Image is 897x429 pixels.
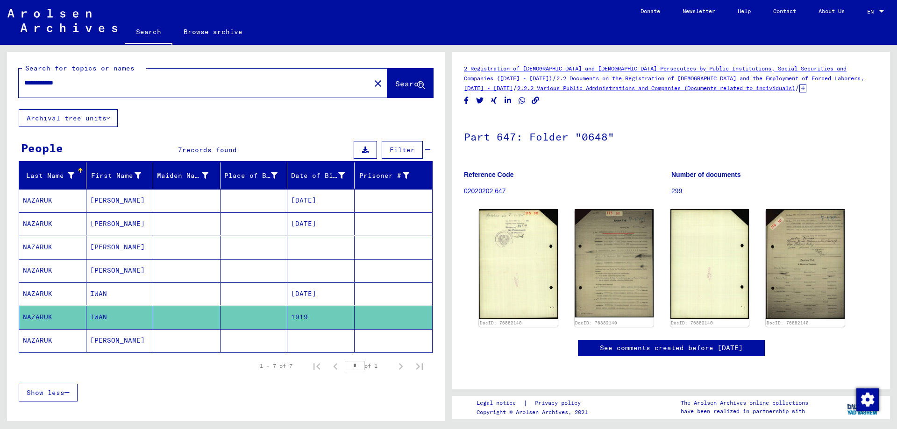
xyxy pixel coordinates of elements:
div: Change consent [856,388,878,410]
span: Search [395,79,423,88]
a: 02020202 647 [464,187,506,195]
a: DocID: 76882140 [767,320,809,325]
mat-cell: NAZARUK [19,282,86,305]
a: 2.2 Documents on the Registration of [DEMOGRAPHIC_DATA] and the Employment of Forced Laborers, [D... [464,75,864,91]
mat-cell: [PERSON_NAME] [86,329,154,352]
div: of 1 [345,361,392,370]
mat-cell: NAZARUK [19,306,86,329]
mat-cell: NAZARUK [19,189,86,212]
mat-header-cell: Prisoner # [355,162,433,189]
mat-cell: NAZARUK [19,329,86,352]
div: Date of Birth [291,168,356,183]
mat-label: Search for topics or names [25,64,135,72]
p: have been realized in partnership with [681,407,808,415]
a: DocID: 76882140 [671,320,713,325]
mat-cell: [DATE] [287,212,355,235]
div: Prisoner # [358,168,421,183]
div: First Name [90,171,142,181]
button: Next page [392,357,410,375]
div: Date of Birth [291,171,345,181]
mat-cell: IWAN [86,306,154,329]
button: Share on Xing [489,95,499,106]
div: Last Name [23,171,74,181]
div: People [21,140,63,156]
mat-cell: NAZARUK [19,212,86,235]
img: Change consent [856,388,879,411]
p: 299 [671,186,878,196]
mat-cell: [DATE] [287,282,355,305]
mat-icon: close [372,78,384,89]
button: Share on Twitter [475,95,485,106]
button: Last page [410,357,429,375]
a: See comments created before [DATE] [600,343,743,353]
a: 2.2.2 Various Public Administrations and Companies (Documents related to individuals) [517,84,795,91]
img: 003.jpg [766,209,845,319]
span: Filter [390,146,415,154]
span: / [552,74,556,82]
div: Maiden Name [157,171,208,181]
p: The Arolsen Archives online collections [681,399,808,407]
button: Archival tree units [19,109,118,127]
a: Legal notice [477,398,523,408]
mat-cell: [DATE] [287,189,355,212]
mat-cell: [PERSON_NAME] [86,236,154,259]
mat-header-cell: Last Name [19,162,86,189]
span: / [795,84,799,92]
div: Prisoner # [358,171,410,181]
mat-cell: 1919 [287,306,355,329]
img: 002.jpg [670,209,749,318]
div: Last Name [23,168,86,183]
button: Show less [19,384,78,401]
div: Place of Birth [224,171,278,181]
mat-cell: [PERSON_NAME] [86,212,154,235]
mat-header-cell: First Name [86,162,154,189]
button: Clear [369,74,387,92]
a: Search [125,21,172,45]
div: | [477,398,592,408]
h1: Part 647: Folder "0648" [464,115,878,156]
span: 7 [178,146,182,154]
mat-cell: [PERSON_NAME] [86,259,154,282]
mat-header-cell: Maiden Name [153,162,221,189]
button: Filter [382,141,423,159]
span: / [513,84,517,92]
mat-cell: NAZARUK [19,236,86,259]
div: Maiden Name [157,168,220,183]
mat-cell: [PERSON_NAME] [86,189,154,212]
img: 001.jpg [575,209,654,317]
a: Browse archive [172,21,254,43]
span: records found [182,146,237,154]
img: Arolsen_neg.svg [7,9,117,32]
img: 004.jpg [479,209,558,318]
mat-cell: NAZARUK [19,259,86,282]
a: DocID: 76882140 [575,320,617,325]
span: EN [867,8,877,15]
img: yv_logo.png [845,395,880,419]
div: 1 – 7 of 7 [260,362,292,370]
b: Number of documents [671,171,741,178]
mat-header-cell: Place of Birth [221,162,288,189]
div: First Name [90,168,153,183]
button: Previous page [326,357,345,375]
button: Share on Facebook [462,95,471,106]
p: Copyright © Arolsen Archives, 2021 [477,408,592,416]
a: DocID: 76882140 [480,320,522,325]
button: Search [387,69,433,98]
mat-header-cell: Date of Birth [287,162,355,189]
a: Privacy policy [527,398,592,408]
button: Copy link [531,95,541,106]
button: First page [307,357,326,375]
button: Share on LinkedIn [503,95,513,106]
div: Place of Birth [224,168,290,183]
b: Reference Code [464,171,514,178]
a: 2 Registration of [DEMOGRAPHIC_DATA] and [DEMOGRAPHIC_DATA] Persecutees by Public Institutions, S... [464,65,847,82]
button: Share on WhatsApp [517,95,527,106]
mat-cell: IWAN [86,282,154,305]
